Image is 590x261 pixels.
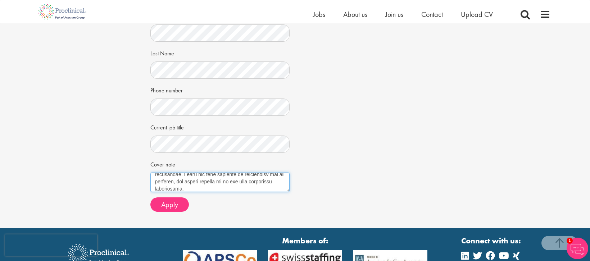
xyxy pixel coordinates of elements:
iframe: reCAPTCHA [5,234,97,256]
img: Chatbot [567,238,588,259]
label: Last Name [150,47,174,58]
label: Current job title [150,121,184,132]
a: About us [343,10,367,19]
a: Upload CV [461,10,493,19]
a: Join us [385,10,403,19]
strong: Connect with us: [461,235,522,246]
a: Contact [421,10,443,19]
label: Phone number [150,84,183,95]
span: 1 [567,238,573,244]
a: Jobs [313,10,325,19]
span: Apply [161,200,178,209]
label: Cover note [150,158,175,169]
button: Apply [150,197,189,212]
strong: Members of: [183,235,427,246]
